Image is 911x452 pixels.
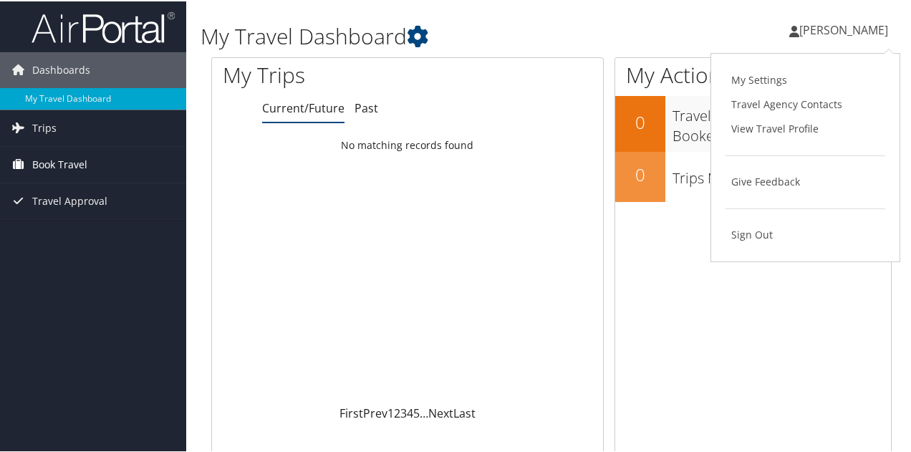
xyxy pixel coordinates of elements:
[615,161,665,186] h2: 0
[32,51,90,87] span: Dashboards
[262,99,344,115] a: Current/Future
[394,404,400,420] a: 2
[615,95,891,150] a: 0Travel Approvals Pending (Advisor Booked)
[615,150,891,201] a: 0Trips Missing Hotels
[799,21,888,37] span: [PERSON_NAME]
[363,404,387,420] a: Prev
[726,91,885,115] a: Travel Agency Contacts
[413,404,420,420] a: 5
[355,99,378,115] a: Past
[726,168,885,193] a: Give Feedback
[387,404,394,420] a: 1
[32,182,107,218] span: Travel Approval
[400,404,407,420] a: 3
[789,7,902,50] a: [PERSON_NAME]
[428,404,453,420] a: Next
[407,404,413,420] a: 4
[32,9,175,43] img: airportal-logo.png
[453,404,476,420] a: Last
[726,115,885,140] a: View Travel Profile
[615,109,665,133] h2: 0
[673,160,891,187] h3: Trips Missing Hotels
[212,131,603,157] td: No matching records found
[223,59,429,89] h1: My Trips
[673,97,891,145] h3: Travel Approvals Pending (Advisor Booked)
[726,221,885,246] a: Sign Out
[32,145,87,181] span: Book Travel
[339,404,363,420] a: First
[615,59,891,89] h1: My Action Items
[726,67,885,91] a: My Settings
[32,109,57,145] span: Trips
[420,404,428,420] span: …
[201,20,668,50] h1: My Travel Dashboard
